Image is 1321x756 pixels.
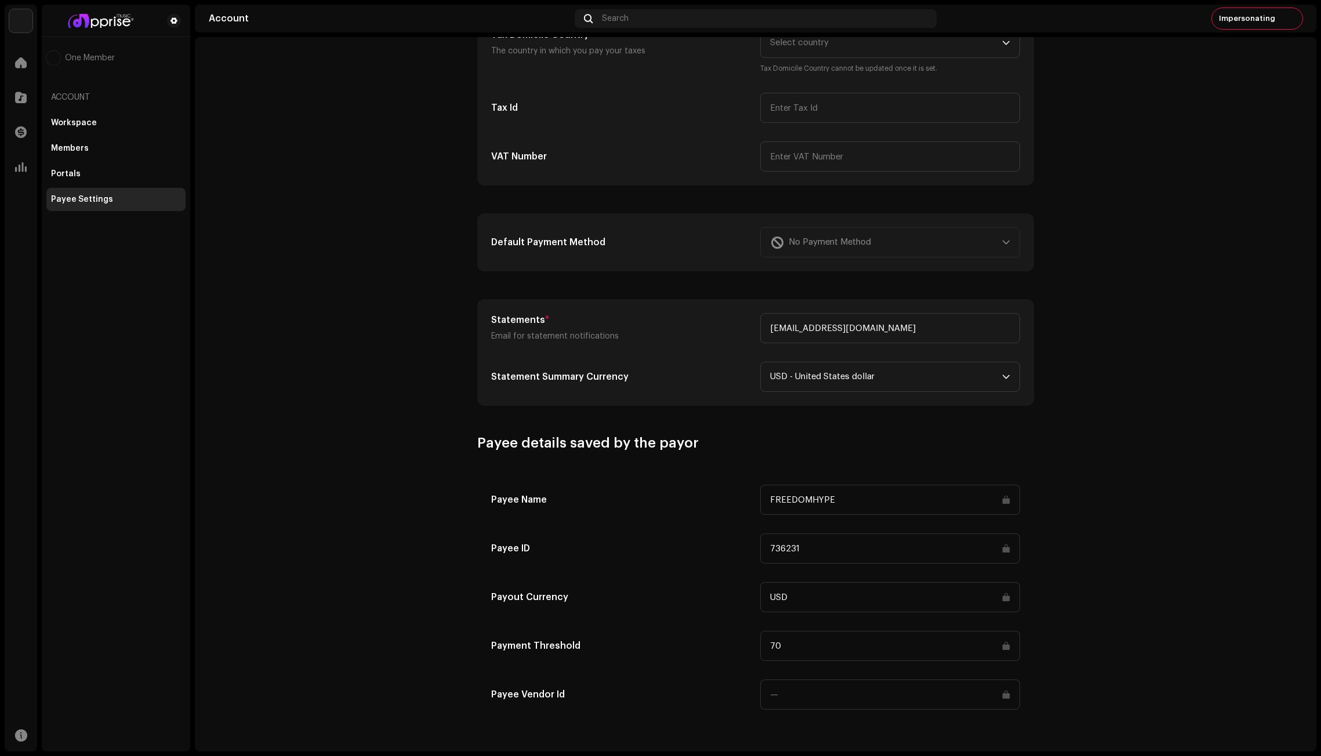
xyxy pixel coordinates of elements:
div: Portals [51,169,81,179]
div: dropdown trigger [1002,362,1010,391]
span: USD - United States dollar [770,362,1002,391]
h5: Payee Vendor Id [491,688,751,702]
re-a-nav-header: Account [46,83,186,111]
div: dropdown trigger [1002,28,1010,57]
img: 1c16f3de-5afb-4452-805d-3f3454e20b1b [9,9,32,32]
h5: Payment Threshold [491,639,751,653]
h5: Statements [491,313,751,327]
input: 0 [760,631,1020,661]
img: ab4cd0d9-80db-4757-ac3d-d6214f9baf10 [46,51,60,65]
input: Enter VAT Number [760,141,1020,172]
re-m-nav-item: Workspace [46,111,186,135]
img: bf2740f5-a004-4424-adf7-7bc84ff11fd7 [51,14,148,28]
input: Enter Tax Id [760,93,1020,123]
p: The country in which you pay your taxes [491,44,751,58]
re-m-nav-item: Members [46,137,186,160]
input: — [760,533,1020,564]
p: Email for statement notifications [491,329,751,343]
re-m-nav-item: Portals [46,162,186,186]
div: Account [209,14,570,23]
h5: Payee Name [491,493,751,507]
div: Members [51,144,89,153]
h5: Default Payment Method [491,235,751,249]
input: — [760,679,1020,710]
h5: Payout Currency [491,590,751,604]
h5: Statement Summary Currency [491,370,751,384]
h5: Payee ID [491,541,751,555]
div: Payee Settings [51,195,113,204]
h5: VAT Number [491,150,751,163]
h5: Tax Id [491,101,751,115]
small: Tax Domicile Country cannot be updated once it is set. [760,63,1020,74]
span: One Member [65,53,115,63]
div: Workspace [51,118,97,128]
span: Search [602,14,629,23]
re-m-nav-item: Payee Settings [46,188,186,211]
span: Impersonating [1219,14,1275,23]
img: ab4cd0d9-80db-4757-ac3d-d6214f9baf10 [1282,9,1301,28]
h3: Payee details saved by the payor [477,434,1034,452]
span: Select country [770,38,829,47]
span: Select country [770,28,1002,57]
input: Enter email [760,313,1020,343]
